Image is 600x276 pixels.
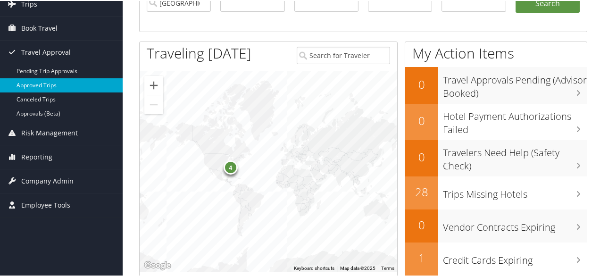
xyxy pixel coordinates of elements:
a: 0Travelers Need Help (Safety Check) [405,139,587,176]
h3: Credit Cards Expiring [443,248,587,266]
input: Search for Traveler [297,46,390,63]
span: Reporting [21,144,52,168]
span: Map data ©2025 [340,265,375,270]
span: Company Admin [21,168,74,192]
div: 4 [224,159,238,174]
a: 0Travel Approvals Pending (Advisor Booked) [405,66,587,102]
button: Keyboard shortcuts [294,264,334,271]
h2: 0 [405,216,438,232]
h2: 0 [405,75,438,92]
h3: Travel Approvals Pending (Advisor Booked) [443,68,587,99]
h2: 0 [405,148,438,164]
button: Zoom out [144,94,163,113]
h1: My Action Items [405,42,587,62]
h3: Vendor Contracts Expiring [443,215,587,233]
a: Open this area in Google Maps (opens a new window) [142,259,173,271]
a: 1Credit Cards Expiring [405,242,587,275]
h1: Traveling [DATE] [147,42,251,62]
a: Terms (opens in new tab) [381,265,394,270]
button: Zoom in [144,75,163,94]
a: 0Vendor Contracts Expiring [405,209,587,242]
h3: Trips Missing Hotels [443,182,587,200]
span: Risk Management [21,120,78,144]
a: 28Trips Missing Hotels [405,176,587,209]
h3: Hotel Payment Authorizations Failed [443,104,587,135]
h2: 1 [405,249,438,265]
span: Travel Approval [21,40,71,63]
a: 0Hotel Payment Authorizations Failed [405,103,587,139]
h3: Travelers Need Help (Safety Check) [443,141,587,172]
img: Google [142,259,173,271]
span: Employee Tools [21,192,70,216]
h2: 0 [405,112,438,128]
h2: 28 [405,183,438,199]
span: Book Travel [21,16,58,39]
